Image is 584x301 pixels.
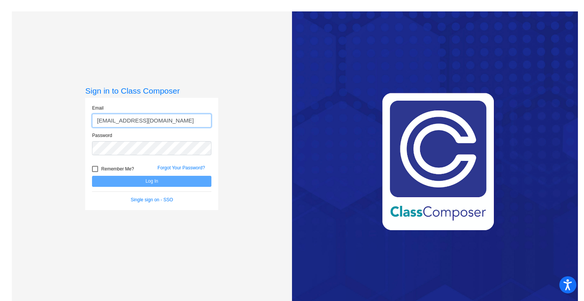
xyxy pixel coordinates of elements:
a: Forgot Your Password? [157,165,205,170]
a: Single sign on - SSO [131,197,173,202]
label: Password [92,132,112,139]
h3: Sign in to Class Composer [85,86,218,96]
button: Log In [92,176,211,187]
label: Email [92,105,103,111]
span: Remember Me? [101,164,134,174]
